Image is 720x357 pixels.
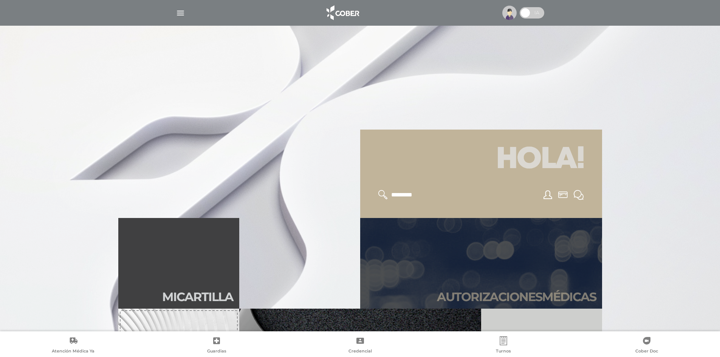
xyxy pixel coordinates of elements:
[2,336,145,355] a: Atención Médica Ya
[348,348,372,355] span: Credencial
[360,218,602,309] a: Autorizacionesmédicas
[176,8,185,18] img: Cober_menu-lines-white.svg
[496,348,511,355] span: Turnos
[288,336,432,355] a: Credencial
[635,348,658,355] span: Cober Doc
[118,218,239,309] a: Micartilla
[207,348,226,355] span: Guardias
[145,336,288,355] a: Guardias
[437,290,596,304] h2: Autori zaciones médicas
[369,139,593,181] h1: Hola!
[432,336,575,355] a: Turnos
[162,290,233,304] h2: Mi car tilla
[502,6,517,20] img: profile-placeholder.svg
[322,4,362,22] img: logo_cober_home-white.png
[52,348,94,355] span: Atención Médica Ya
[575,336,718,355] a: Cober Doc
